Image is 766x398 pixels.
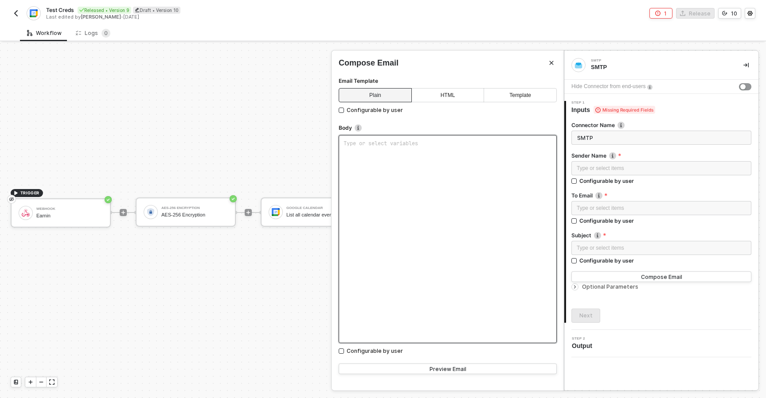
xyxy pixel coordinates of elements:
span: icon-error-page [655,11,660,16]
span: Step 2 [572,337,596,340]
button: Close [546,58,557,68]
button: Next [571,309,600,323]
div: Step 1Inputs Missing Required FieldsConnector Nameicon-infoSender Nameicon-infoType or select ite... [564,101,758,323]
label: Sender Name [571,152,751,159]
span: icon-arrow-right-small [572,284,578,290]
span: icon-collapse-right [743,62,749,68]
span: Output [572,341,596,350]
label: Body [339,124,362,133]
div: Last edited by - [DATE] [46,14,382,20]
img: integration-icon [30,9,37,17]
div: Configurable by user [579,257,634,264]
label: Connector Name [571,121,751,129]
div: Draft • Version 10 [133,7,180,14]
div: Plain [339,88,412,102]
div: 10 [731,10,737,17]
span: [PERSON_NAME] [81,14,121,20]
span: Optional Parameters [582,283,638,290]
div: Template [484,88,557,102]
img: integration-icon [574,61,582,69]
div: Workflow [27,30,62,37]
label: To Email [571,192,751,199]
span: Compose Email [339,58,399,69]
span: icon-expand [49,379,55,385]
div: Released • Version 9 [78,7,131,14]
span: Step 1 [571,101,655,104]
input: Enter description [571,131,751,145]
img: icon-info [594,232,601,239]
img: icon-info [355,124,362,131]
img: icon-info [647,85,653,90]
div: Hide Connector from end-users [571,82,645,91]
div: Configurable by user [347,106,403,115]
div: Configurable by user [579,217,634,224]
label: Email Template [339,77,378,86]
span: icon-play [28,379,33,385]
sup: 0 [102,29,110,38]
span: Missing Required Fields [594,106,655,114]
img: icon-info [617,122,625,129]
img: back [12,10,20,17]
button: 10 [718,8,741,19]
button: Release [676,8,715,19]
label: Subject [571,232,751,239]
span: icon-settings [747,11,753,16]
div: Logs [76,29,110,38]
button: Preview Email [339,363,557,374]
div: Configurable by user [579,177,634,185]
span: icon-minus [39,379,44,385]
div: SMTP [591,63,729,71]
span: icon-edit [135,8,140,12]
div: Optional Parameters [571,282,751,292]
div: Compose Email [641,273,682,281]
button: back [11,8,21,19]
button: 1 [649,8,672,19]
span: Test Creds [46,6,74,14]
span: icon-versioning [722,11,727,16]
div: SMTP [591,59,724,62]
img: icon-info [609,152,616,159]
div: HTML [411,88,484,102]
img: icon-info [595,192,602,199]
button: Compose Email [571,271,751,282]
span: Inputs [571,105,655,114]
div: 1 [664,10,667,17]
div: Preview Email [430,365,466,373]
div: Configurable by user [347,347,403,355]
